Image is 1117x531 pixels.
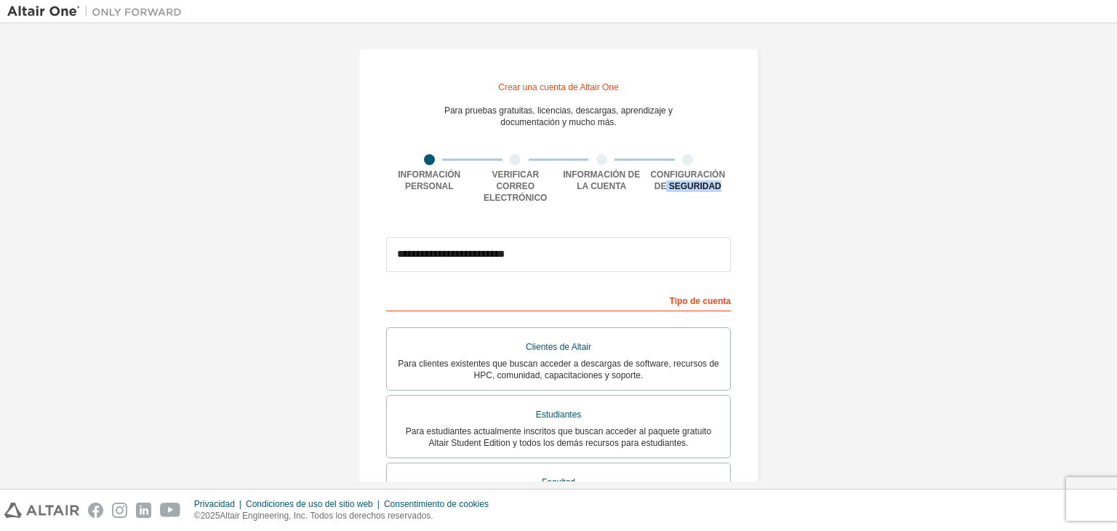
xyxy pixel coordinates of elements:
[7,4,189,19] img: Altair Uno
[542,477,575,487] font: Facultad
[484,169,547,203] font: Verificar correo electrónico
[398,359,719,380] font: Para clientes existentes que buscan acceder a descargas de software, recursos de HPC, comunidad, ...
[88,503,103,518] img: facebook.svg
[444,105,673,116] font: Para pruebas gratuitas, licencias, descargas, aprendizaje y
[220,511,433,521] font: Altair Engineering, Inc. Todos los derechos reservados.
[201,511,220,521] font: 2025
[406,426,711,448] font: Para estudiantes actualmente inscritos que buscan acceder al paquete gratuito Altair Student Edit...
[194,511,201,521] font: ©
[136,503,151,518] img: linkedin.svg
[563,169,640,191] font: Información de la cuenta
[112,503,127,518] img: instagram.svg
[536,410,582,420] font: Estudiantes
[398,169,460,191] font: Información personal
[160,503,181,518] img: youtube.svg
[500,117,616,127] font: documentación y mucho más.
[246,499,373,509] font: Condiciones de uso del sitio web
[384,499,489,509] font: Consentimiento de cookies
[650,169,725,191] font: Configuración de seguridad
[670,296,731,306] font: Tipo de cuenta
[498,82,618,92] font: Crear una cuenta de Altair One
[526,342,591,352] font: Clientes de Altair
[4,503,79,518] img: altair_logo.svg
[194,499,235,509] font: Privacidad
